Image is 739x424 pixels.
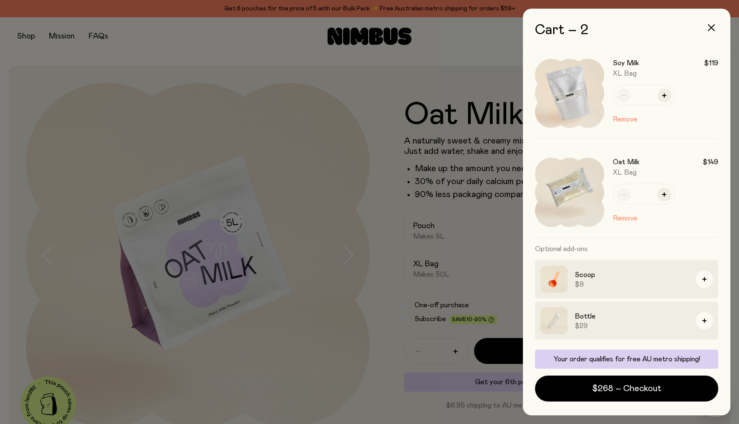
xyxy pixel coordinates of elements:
span: $29 [575,322,689,330]
span: XL Bag [613,169,637,176]
span: XL Bag [613,70,637,77]
h3: Bottle [575,311,689,322]
span: $9 [575,280,689,289]
h3: Optional add-ons [535,238,718,260]
h3: Oat Milk [613,158,640,166]
span: $268 – Checkout [592,383,661,395]
span: $149 [703,158,718,166]
button: Remove [613,114,637,124]
button: $268 – Checkout [535,376,718,402]
h3: Soy Milk [613,59,639,67]
p: Your order qualifies for free AU metro shipping! [540,355,713,363]
span: $119 [704,59,718,67]
h2: Cart – 2 [535,22,718,38]
button: Remove [613,213,637,223]
h3: Scoop [575,270,689,280]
